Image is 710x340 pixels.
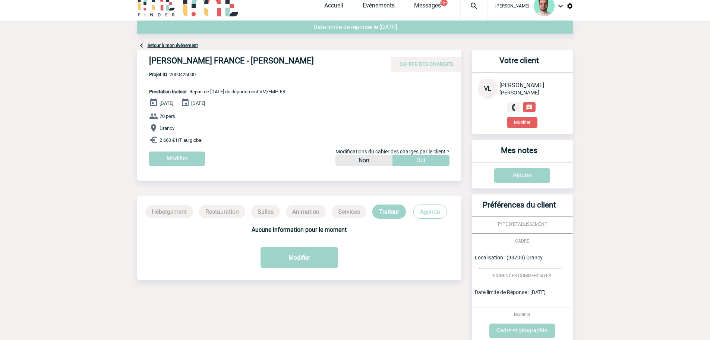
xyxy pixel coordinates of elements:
span: Localisation : (93700) Drancy [475,255,543,261]
p: Traiteur [372,205,406,219]
p: Oui [416,155,425,166]
img: fixe.png [510,104,517,111]
img: chat-24-px-w.png [526,104,533,111]
span: - Repas de [DATE] du département VM/EMH-FR [149,89,285,94]
input: Cadre et géographie [489,324,555,338]
a: Messages [414,2,441,12]
p: Salles [251,205,280,218]
p: Non [359,155,369,166]
span: [PERSON_NAME] [499,82,544,89]
b: Projet ID : [149,72,170,77]
span: CADRE [515,238,529,244]
button: Modifier [507,117,537,128]
span: 2 660 € HT au global [160,137,202,143]
h3: Aucune information pour le moment [145,226,454,233]
span: [DATE] [191,100,205,106]
h3: Mes notes [475,146,564,162]
p: Services [332,205,366,218]
p: Animation [286,205,326,218]
span: [PERSON_NAME] [495,3,529,9]
span: VL [484,85,491,92]
button: Modifier [261,247,338,268]
span: Date limite de réponse le [DATE] [313,24,397,31]
span: 70 pers. [160,113,176,119]
span: [DATE] [160,100,173,106]
span: [PERSON_NAME] [499,90,539,96]
p: Hébergement [145,205,193,218]
input: Ajouter [494,168,550,183]
h3: Votre client [475,56,564,72]
a: Accueil [324,2,343,12]
span: EXIGENCES COMMERCIALES [493,273,551,278]
p: Restauration [199,205,245,218]
input: Modifier [149,152,205,166]
h4: [PERSON_NAME] FRANCE - [PERSON_NAME] [149,56,373,69]
span: TYPE D'ETABLISSEMENT [497,222,547,227]
span: Prestation traiteur [149,89,187,94]
span: Date limite de Réponse : [DATE] [475,289,546,295]
span: Drancy [160,125,174,131]
span: 2000426000 [149,72,285,77]
a: Retour à mon événement [148,43,198,48]
span: Modifier [514,312,530,317]
span: Modifications du cahier des charges par le client ? [335,149,449,155]
span: CAHIER DES CHARGES [400,61,453,67]
h3: Préférences du client [475,200,564,216]
p: Agenda [413,205,447,219]
a: Evénements [363,2,395,12]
